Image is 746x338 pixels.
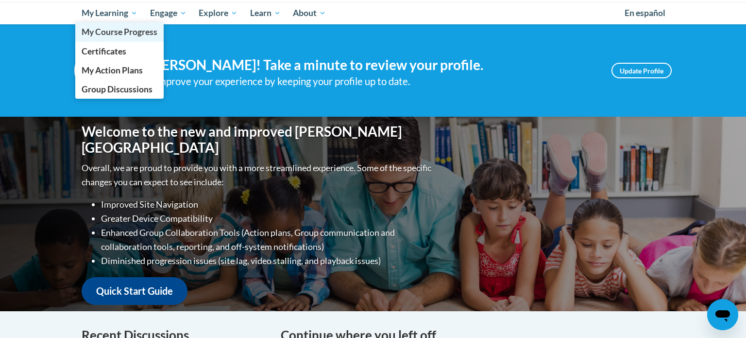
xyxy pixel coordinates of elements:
li: Diminished progression issues (site lag, video stalling, and playback issues) [101,254,434,268]
iframe: Button to launch messaging window [707,299,738,330]
span: About [293,7,326,19]
li: Improved Site Navigation [101,197,434,212]
a: Engage [144,2,193,24]
a: Explore [192,2,244,24]
span: Engage [150,7,186,19]
img: Profile Image [74,49,118,92]
li: Greater Device Compatibility [101,212,434,226]
a: Certificates [75,42,164,61]
a: En español [618,3,672,23]
span: Certificates [82,46,126,56]
div: Main menu [67,2,679,24]
span: En español [625,8,665,18]
a: Learn [244,2,287,24]
a: My Action Plans [75,61,164,80]
span: My Course Progress [82,27,157,37]
h1: Welcome to the new and improved [PERSON_NAME][GEOGRAPHIC_DATA] [82,124,434,156]
a: About [287,2,333,24]
a: Quick Start Guide [82,277,187,305]
li: Enhanced Group Collaboration Tools (Action plans, Group communication and collaboration tools, re... [101,226,434,254]
span: Group Discussions [82,84,153,94]
a: Group Discussions [75,80,164,99]
h4: Hi [PERSON_NAME]! Take a minute to review your profile. [133,57,597,73]
a: My Course Progress [75,22,164,41]
a: Update Profile [611,63,672,78]
div: Help improve your experience by keeping your profile up to date. [133,73,597,89]
span: Learn [250,7,281,19]
span: My Action Plans [82,65,143,75]
span: My Learning [82,7,137,19]
span: Explore [199,7,237,19]
a: My Learning [75,2,144,24]
p: Overall, we are proud to provide you with a more streamlined experience. Some of the specific cha... [82,161,434,189]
